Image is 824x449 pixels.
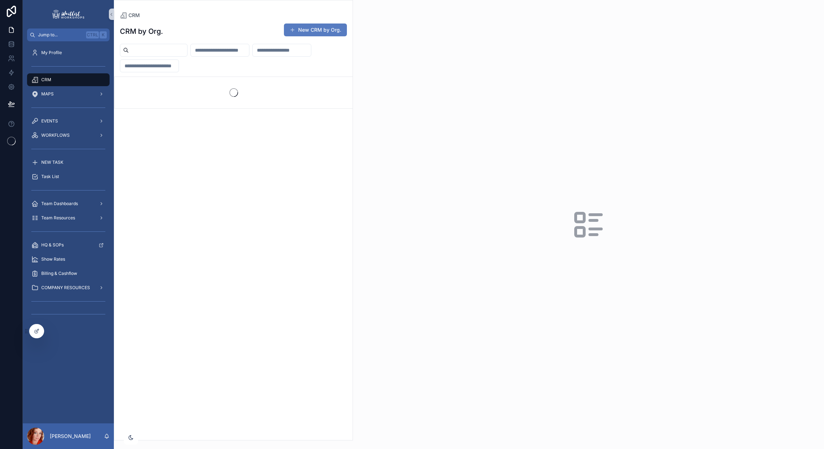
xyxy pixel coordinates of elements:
[27,239,110,251] a: HQ & SOPs
[38,32,83,38] span: Jump to...
[41,132,70,138] span: WORKFLOWS
[50,433,91,440] p: [PERSON_NAME]
[41,118,58,124] span: EVENTS
[27,197,110,210] a: Team Dashboards
[27,212,110,224] a: Team Resources
[27,129,110,142] a: WORKFLOWS
[100,32,106,38] span: K
[41,91,54,97] span: MAPS
[284,24,347,36] button: New CRM by Org.
[128,12,140,19] span: CRM
[27,115,110,127] a: EVENTS
[27,28,110,41] button: Jump to...CtrlK
[27,253,110,266] a: Show Rates
[120,26,163,36] h1: CRM by Org.
[41,242,64,248] span: HQ & SOPs
[41,271,77,276] span: Billing & Cashflow
[27,73,110,86] a: CRM
[41,201,78,207] span: Team Dashboards
[41,174,59,179] span: Task List
[41,77,51,83] span: CRM
[27,156,110,169] a: NEW TASK
[27,46,110,59] a: My Profile
[86,31,99,38] span: Ctrl
[51,9,85,20] img: App logo
[41,160,63,165] span: NEW TASK
[27,88,110,100] a: MAPS
[27,267,110,280] a: Billing & Cashflow
[41,50,62,56] span: My Profile
[41,215,75,221] span: Team Resources
[27,281,110,294] a: COMPANY RESOURCES
[27,170,110,183] a: Task List
[41,256,65,262] span: Show Rates
[41,285,90,291] span: COMPANY RESOURCES
[23,41,114,329] div: scrollable content
[120,12,140,19] a: CRM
